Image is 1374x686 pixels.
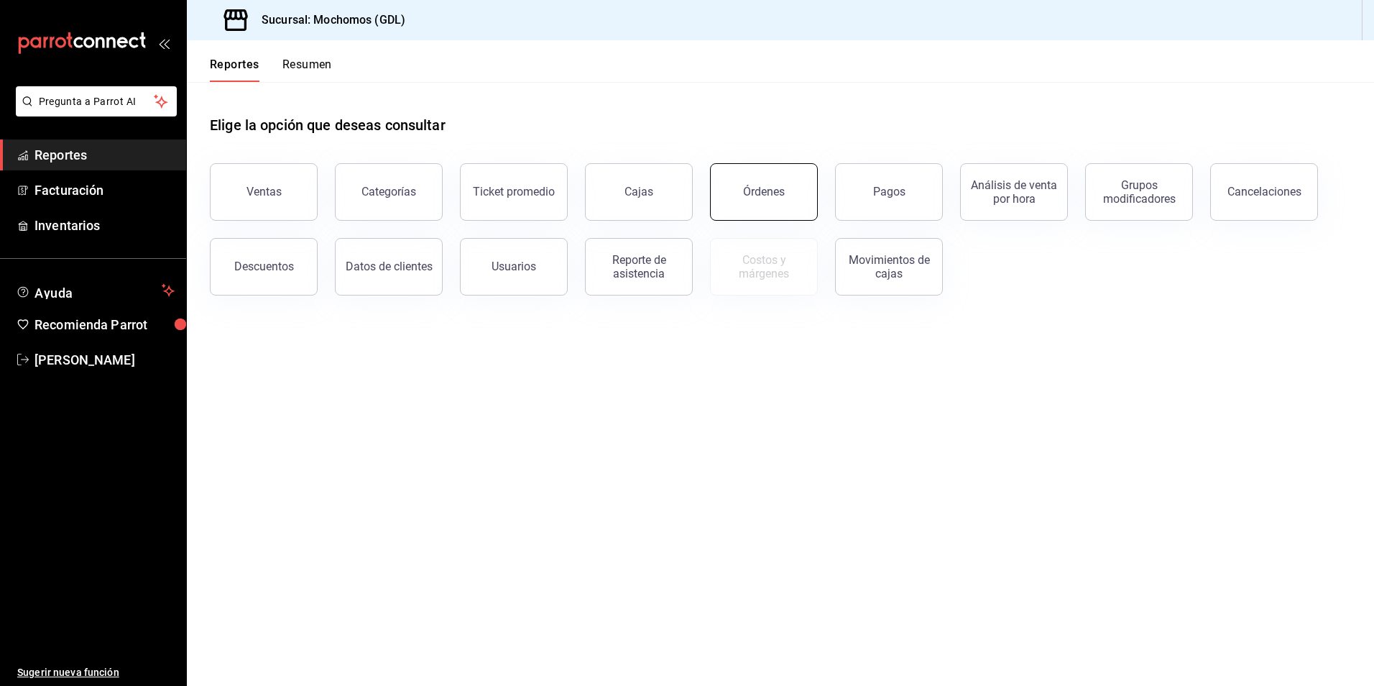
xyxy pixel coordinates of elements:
a: Pregunta a Parrot AI [10,104,177,119]
div: Análisis de venta por hora [969,178,1059,206]
button: Reporte de asistencia [585,238,693,296]
button: Análisis de venta por hora [960,163,1068,221]
button: open_drawer_menu [158,37,170,49]
div: Ventas [246,185,282,198]
div: Movimientos de cajas [844,253,933,280]
button: Ventas [210,163,318,221]
div: Datos de clientes [346,260,433,273]
span: Inventarios [34,216,175,235]
button: Órdenes [710,163,818,221]
div: Usuarios [492,260,536,273]
div: Cajas [624,185,653,198]
div: Reporte de asistencia [594,253,683,280]
div: Ticket promedio [473,185,555,198]
button: Pagos [835,163,943,221]
button: Grupos modificadores [1085,163,1193,221]
span: Facturación [34,180,175,200]
button: Contrata inventarios para ver este reporte [710,238,818,296]
span: Recomienda Parrot [34,315,175,334]
button: Cancelaciones [1210,163,1318,221]
button: Descuentos [210,238,318,296]
div: Órdenes [743,185,785,198]
button: Datos de clientes [335,238,443,296]
button: Cajas [585,163,693,221]
button: Categorías [335,163,443,221]
div: Descuentos [234,260,294,273]
div: Costos y márgenes [719,253,808,280]
div: Cancelaciones [1227,185,1301,198]
span: Reportes [34,145,175,165]
button: Ticket promedio [460,163,568,221]
button: Pregunta a Parrot AI [16,86,177,116]
div: Pagos [873,185,905,198]
h1: Elige la opción que deseas consultar [210,114,446,136]
button: Resumen [282,58,332,82]
div: Grupos modificadores [1094,178,1184,206]
span: Sugerir nueva función [17,665,175,680]
span: Ayuda [34,282,156,299]
span: Pregunta a Parrot AI [39,94,155,109]
button: Movimientos de cajas [835,238,943,296]
div: navigation tabs [210,58,332,82]
div: Categorías [361,185,416,198]
button: Usuarios [460,238,568,296]
h3: Sucursal: Mochomos (GDL) [250,12,405,29]
span: [PERSON_NAME] [34,350,175,370]
button: Reportes [210,58,259,82]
